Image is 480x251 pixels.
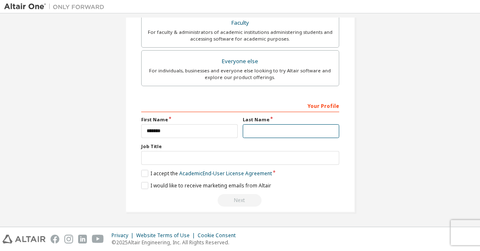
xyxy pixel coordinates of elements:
[147,67,334,81] div: For individuals, businesses and everyone else looking to try Altair software and explore our prod...
[141,143,339,150] label: Job Title
[141,116,238,123] label: First Name
[147,56,334,67] div: Everyone else
[64,235,73,243] img: instagram.svg
[136,232,198,239] div: Website Terms of Use
[141,182,271,189] label: I would like to receive marketing emails from Altair
[198,232,241,239] div: Cookie Consent
[112,232,136,239] div: Privacy
[147,29,334,42] div: For faculty & administrators of academic institutions administering students and accessing softwa...
[179,170,272,177] a: Academic End-User License Agreement
[243,116,339,123] label: Last Name
[141,99,339,112] div: Your Profile
[141,194,339,207] div: Read and acccept EULA to continue
[112,239,241,246] p: © 2025 Altair Engineering, Inc. All Rights Reserved.
[92,235,104,243] img: youtube.svg
[51,235,59,243] img: facebook.svg
[4,3,109,11] img: Altair One
[3,235,46,243] img: altair_logo.svg
[147,17,334,29] div: Faculty
[141,170,272,177] label: I accept the
[78,235,87,243] img: linkedin.svg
